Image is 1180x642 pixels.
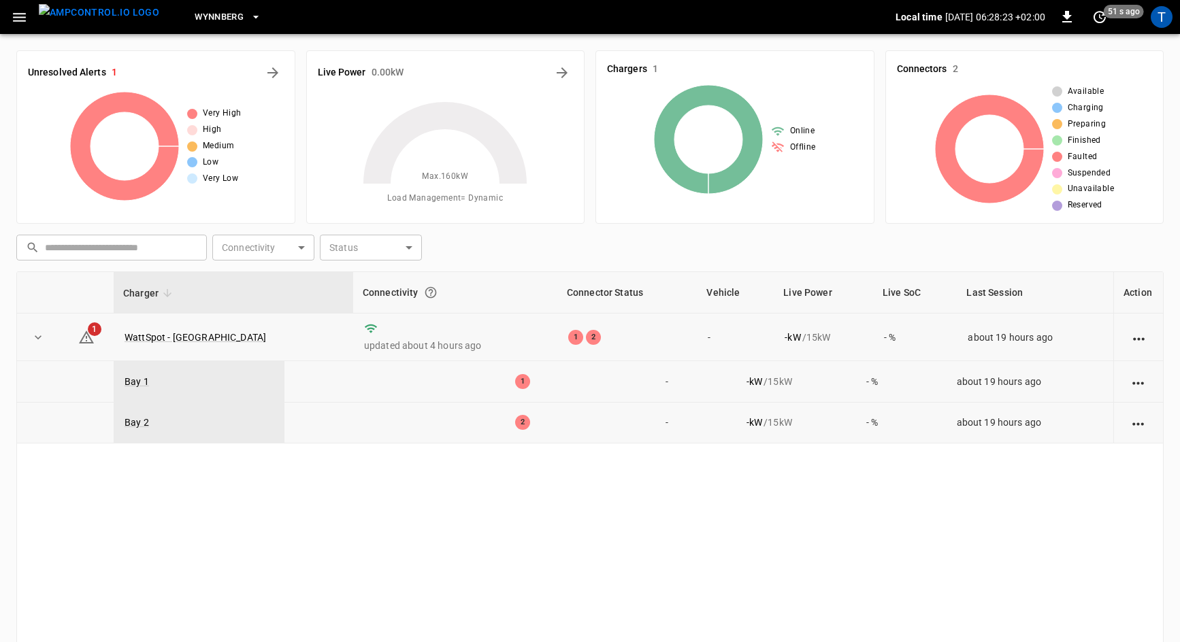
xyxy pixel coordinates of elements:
p: updated about 4 hours ago [364,339,546,352]
td: about 19 hours ago [957,314,1113,361]
div: Connectivity [363,280,548,305]
span: Preparing [1068,118,1107,131]
span: Charger [123,285,176,301]
button: set refresh interval [1089,6,1111,28]
p: - kW [747,375,762,388]
a: Bay 1 [125,376,149,387]
td: - [697,314,774,361]
td: - [655,361,736,402]
th: Live SoC [873,272,957,314]
span: Faulted [1068,150,1098,164]
p: Local time [896,10,943,24]
h6: Connectors [897,62,947,77]
span: Unavailable [1068,182,1114,196]
span: Available [1068,85,1104,99]
div: 2 [586,330,601,345]
span: Charging [1068,101,1104,115]
td: about 19 hours ago [946,402,1114,443]
td: - % [855,361,946,402]
p: - kW [747,416,762,429]
div: action cell options [1130,331,1147,344]
span: 1 [88,322,101,336]
img: ampcontrol.io logo [39,4,159,21]
div: / 15 kW [747,375,845,388]
span: Medium [203,139,234,153]
button: Energy Overview [551,62,573,84]
a: WattSpot - [GEOGRAPHIC_DATA] [125,332,266,343]
h6: Unresolved Alerts [28,65,106,80]
p: - kW [785,331,800,344]
div: / 15 kW [785,331,862,344]
span: Wynnberg [195,10,244,25]
th: Live Power [774,272,873,314]
span: High [203,123,222,137]
th: Last Session [957,272,1113,314]
h6: 0.00 kW [372,65,404,80]
div: 1 [515,374,530,389]
th: Connector Status [557,272,698,314]
span: Very Low [203,172,238,186]
div: action cell options [1130,416,1147,429]
button: All Alerts [262,62,284,84]
td: - % [855,402,946,443]
h6: Live Power [318,65,366,80]
td: - [655,402,736,443]
th: Vehicle [697,272,774,314]
p: [DATE] 06:28:23 +02:00 [945,10,1045,24]
a: 1 [78,331,95,341]
span: Online [790,124,815,138]
div: profile-icon [1151,6,1173,28]
span: Low [203,156,218,169]
span: Reserved [1068,199,1102,212]
h6: 2 [953,62,958,77]
div: 1 [568,330,583,345]
td: - % [873,314,957,361]
div: 2 [515,415,530,430]
td: about 19 hours ago [946,361,1114,402]
div: / 15 kW [747,416,845,429]
span: Load Management = Dynamic [387,192,503,205]
button: Wynnberg [189,4,267,31]
th: Action [1113,272,1163,314]
button: expand row [28,327,48,348]
span: Max. 160 kW [422,170,468,184]
span: Suspended [1068,167,1111,180]
h6: 1 [112,65,117,80]
button: Connection between the charger and our software. [419,280,443,305]
span: Finished [1068,134,1101,148]
span: Very High [203,107,242,120]
span: Offline [790,141,816,154]
span: 51 s ago [1104,5,1144,18]
h6: Chargers [607,62,647,77]
a: Bay 2 [125,417,149,428]
div: action cell options [1130,375,1147,388]
h6: 1 [653,62,658,77]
